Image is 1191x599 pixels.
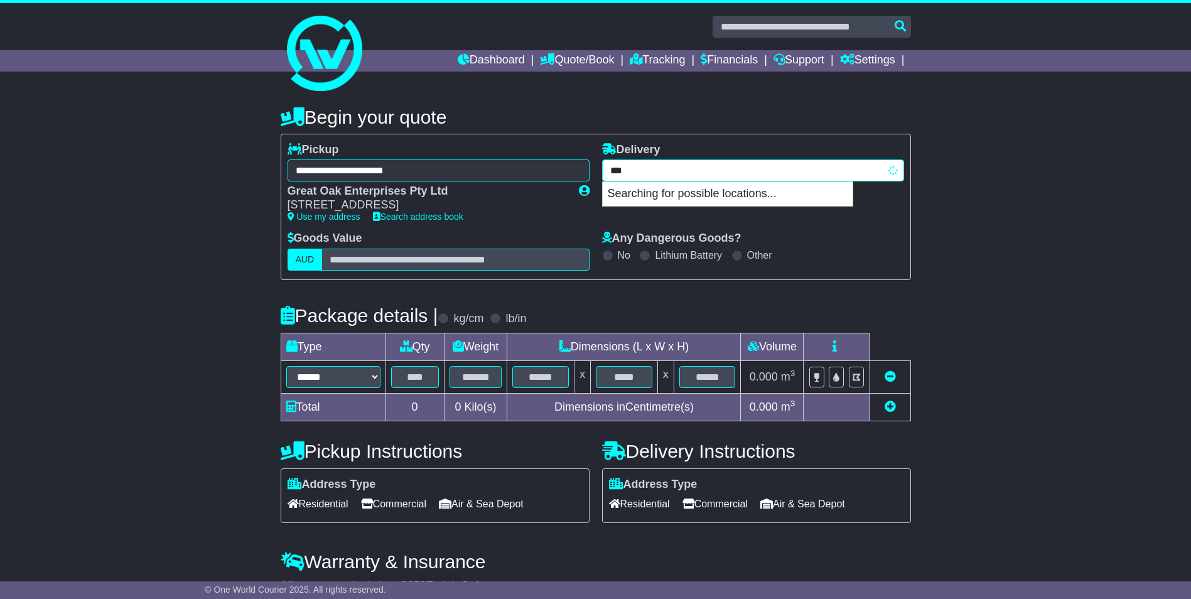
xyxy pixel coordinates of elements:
span: Air & Sea Depot [760,494,845,514]
td: Volume [741,333,804,360]
td: Dimensions in Centimetre(s) [507,393,741,421]
a: Search address book [373,212,463,222]
a: Add new item [885,401,896,413]
td: Type [281,333,385,360]
a: Settings [840,50,895,72]
span: Air & Sea Depot [439,494,524,514]
td: x [657,360,674,393]
td: Dimensions (L x W x H) [507,333,741,360]
a: Dashboard [458,50,525,72]
div: [STREET_ADDRESS] [288,198,566,212]
sup: 3 [790,369,795,378]
td: x [574,360,591,393]
typeahead: Please provide city [602,159,904,181]
span: Residential [609,494,670,514]
span: 250 [407,579,426,591]
label: Address Type [609,478,698,492]
span: 0 [455,401,461,413]
td: Qty [385,333,444,360]
a: Use my address [288,212,360,222]
p: Searching for possible locations... [603,182,853,206]
label: Pickup [288,143,339,157]
span: m [781,370,795,383]
label: Delivery [602,143,660,157]
h4: Pickup Instructions [281,441,590,461]
span: 0.000 [750,370,778,383]
span: Commercial [361,494,426,514]
a: Quote/Book [540,50,614,72]
div: Great Oak Enterprises Pty Ltd [288,185,566,198]
td: Kilo(s) [444,393,507,421]
label: AUD [288,249,323,271]
a: Support [773,50,824,72]
td: 0 [385,393,444,421]
a: Remove this item [885,370,896,383]
a: Tracking [630,50,685,72]
td: Total [281,393,385,421]
label: No [618,249,630,261]
label: Address Type [288,478,376,492]
label: Lithium Battery [655,249,722,261]
span: Residential [288,494,348,514]
a: Financials [701,50,758,72]
label: Any Dangerous Goods? [602,232,741,246]
label: kg/cm [453,312,483,326]
span: m [781,401,795,413]
h4: Delivery Instructions [602,441,911,461]
h4: Begin your quote [281,107,911,127]
span: © One World Courier 2025. All rights reserved. [205,585,386,595]
sup: 3 [790,399,795,408]
label: Goods Value [288,232,362,246]
span: 0.000 [750,401,778,413]
span: Commercial [682,494,748,514]
h4: Package details | [281,305,438,326]
td: Weight [444,333,507,360]
label: Other [747,249,772,261]
h4: Warranty & Insurance [281,551,911,572]
div: All our quotes include a $ FreightSafe warranty. [281,579,911,593]
label: lb/in [505,312,526,326]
